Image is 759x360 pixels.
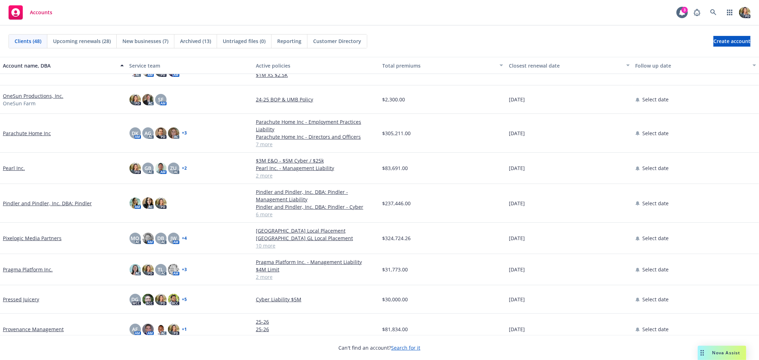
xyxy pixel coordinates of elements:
span: [DATE] [509,164,525,172]
a: Parachute Home Inc [3,129,51,137]
span: Select date [643,200,669,207]
a: Pragma Platform Inc. - Management Liability [256,258,377,266]
a: + 2 [182,166,187,170]
img: photo [142,264,154,275]
span: $305,211.00 [383,129,411,137]
span: OneSun Farm [3,100,36,107]
img: photo [130,197,141,209]
span: [DATE] [509,234,525,242]
span: Select date [643,164,669,172]
a: 3 more [256,333,377,340]
span: [DATE] [509,296,525,303]
img: photo [168,127,179,139]
a: Create account [713,36,750,47]
span: Can't find an account? [339,344,421,351]
div: Total premiums [383,62,496,69]
a: + 5 [182,297,187,302]
img: photo [142,94,154,105]
img: photo [168,294,179,305]
a: $4M Limit [256,266,377,273]
a: OneSun Productions, Inc. [3,92,63,100]
span: [DATE] [509,325,525,333]
a: Pearl Inc. - Management Liability [256,164,377,172]
a: 25-26 [256,325,377,333]
a: Switch app [723,5,737,20]
a: Pindler and Pindler, Inc. DBA: Pindler - Cyber [256,203,377,211]
a: Search for it [391,344,421,351]
span: Reporting [277,37,301,45]
img: photo [168,324,179,335]
span: [DATE] [509,129,525,137]
span: SF [158,96,163,103]
a: 7 more [256,141,377,148]
a: Parachute Home Inc - Employment Practices Liability [256,118,377,133]
div: Closest renewal date [509,62,622,69]
a: Accounts [6,2,55,22]
span: $2,300.00 [383,96,405,103]
img: photo [142,233,154,244]
span: Select date [643,296,669,303]
span: $324,724.26 [383,234,411,242]
a: Provenance Management [3,325,64,333]
img: photo [130,94,141,105]
span: $83,691.00 [383,164,408,172]
img: photo [155,324,167,335]
span: Untriaged files (0) [223,37,265,45]
a: Cyber Liability $5M [256,296,377,303]
span: AF [132,325,138,333]
img: photo [142,294,154,305]
span: [DATE] [509,266,525,273]
span: [DATE] [509,200,525,207]
img: photo [130,163,141,174]
a: Report a Bug [690,5,704,20]
span: AG [144,129,151,137]
a: + 1 [182,327,187,332]
span: Clients (48) [15,37,41,45]
div: 3 [681,7,688,13]
img: photo [739,7,750,18]
img: photo [155,294,167,305]
span: DG [132,296,139,303]
span: MQ [131,234,139,242]
a: Pearl Inc. [3,164,25,172]
span: Select date [643,234,669,242]
span: $237,446.00 [383,200,411,207]
a: $1M XS $2.5K [256,71,377,79]
span: Archived (13) [180,37,211,45]
img: photo [142,197,154,209]
button: Closest renewal date [506,57,633,74]
button: Service team [127,57,253,74]
a: Pragma Platform Inc. [3,266,53,273]
a: 10 more [256,242,377,249]
a: [GEOGRAPHIC_DATA] GL Local Placement [256,234,377,242]
span: Create account [713,35,750,48]
span: $30,000.00 [383,296,408,303]
a: Pressed Juicery [3,296,39,303]
span: Select date [643,96,669,103]
span: [DATE] [509,96,525,103]
a: 6 more [256,211,377,218]
a: Pixelogic Media Partners [3,234,62,242]
span: DB [157,234,164,242]
img: photo [168,264,179,275]
img: photo [155,163,167,174]
span: Select date [643,129,669,137]
span: JW [170,234,176,242]
span: Customer Directory [313,37,361,45]
div: Service team [130,62,251,69]
span: ZU [170,164,177,172]
span: TL [158,266,164,273]
button: Active policies [253,57,380,74]
div: Active policies [256,62,377,69]
div: Follow up date [636,62,749,69]
a: + 3 [182,131,187,135]
img: photo [155,197,167,209]
span: Upcoming renewals (28) [53,37,111,45]
span: Select date [643,266,669,273]
div: Account name, DBA [3,62,116,69]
